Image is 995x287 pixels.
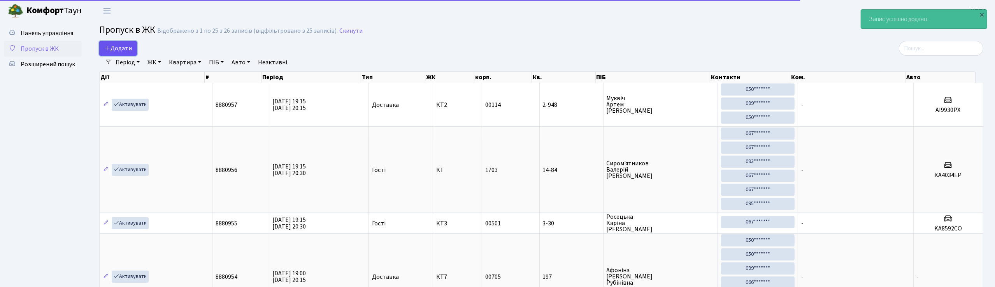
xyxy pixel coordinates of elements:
[97,4,117,17] button: Переключити навігацію
[26,4,64,17] b: Комфорт
[372,274,399,280] span: Доставка
[112,217,149,229] a: Активувати
[801,273,804,281] span: -
[790,72,906,83] th: Ком.
[899,41,983,56] input: Пошук...
[485,219,501,228] span: 00501
[801,101,804,109] span: -
[26,4,82,18] span: Таун
[596,72,710,83] th: ПІБ
[104,44,132,53] span: Додати
[543,102,600,108] span: 2-948
[272,97,306,112] span: [DATE] 19:15 [DATE] 20:15
[372,167,386,173] span: Гості
[112,99,149,111] a: Активувати
[100,72,205,83] th: Дії
[917,106,980,114] h5: АІ9930РХ
[216,273,237,281] span: 8880954
[436,274,479,280] span: КТ7
[970,6,986,16] a: КПП4
[272,162,306,177] span: [DATE] 19:15 [DATE] 20:30
[21,44,59,53] span: Пропуск в ЖК
[543,220,600,227] span: 3-30
[4,25,82,41] a: Панель управління
[917,273,919,281] span: -
[216,219,237,228] span: 8880955
[206,56,227,69] a: ПІБ
[99,41,137,56] a: Додати
[361,72,425,83] th: Тип
[436,102,479,108] span: КТ2
[906,72,976,83] th: Авто
[543,274,600,280] span: 197
[99,23,155,37] span: Пропуск в ЖК
[372,220,386,227] span: Гості
[228,56,253,69] a: Авто
[144,56,164,69] a: ЖК
[4,57,82,72] a: Розширений пошук
[978,11,986,18] div: ×
[917,225,980,232] h5: KA8592CO
[157,27,338,35] div: Відображено з 1 по 25 з 26 записів (відфільтровано з 25 записів).
[255,56,290,69] a: Неактивні
[166,56,204,69] a: Квартира
[216,101,237,109] span: 8880957
[216,166,237,174] span: 8880956
[474,72,532,83] th: корп.
[21,29,73,37] span: Панель управління
[607,95,714,114] span: Муквіч Артем [PERSON_NAME]
[607,267,714,286] span: Афоніна [PERSON_NAME] Рубінівна
[861,10,987,28] div: Запис успішно додано.
[485,273,501,281] span: 00705
[917,172,980,179] h5: КА4034ЕР
[112,271,149,283] a: Активувати
[272,216,306,231] span: [DATE] 19:15 [DATE] 20:30
[970,7,986,15] b: КПП4
[205,72,261,83] th: #
[607,160,714,179] span: Сиром'ятников Валерій [PERSON_NAME]
[425,72,474,83] th: ЖК
[485,101,501,109] span: 00114
[543,167,600,173] span: 14-84
[607,214,714,232] span: Росецька Каріна [PERSON_NAME]
[485,166,498,174] span: 1703
[112,164,149,176] a: Активувати
[801,166,804,174] span: -
[261,72,361,83] th: Період
[532,72,596,83] th: Кв.
[4,41,82,57] a: Пропуск в ЖК
[272,269,306,284] span: [DATE] 19:00 [DATE] 20:15
[710,72,790,83] th: Контакти
[8,3,23,19] img: logo.png
[436,220,479,227] span: КТ3
[21,60,75,69] span: Розширений пошук
[112,56,143,69] a: Період
[801,219,804,228] span: -
[436,167,479,173] span: КТ
[339,27,363,35] a: Скинути
[372,102,399,108] span: Доставка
